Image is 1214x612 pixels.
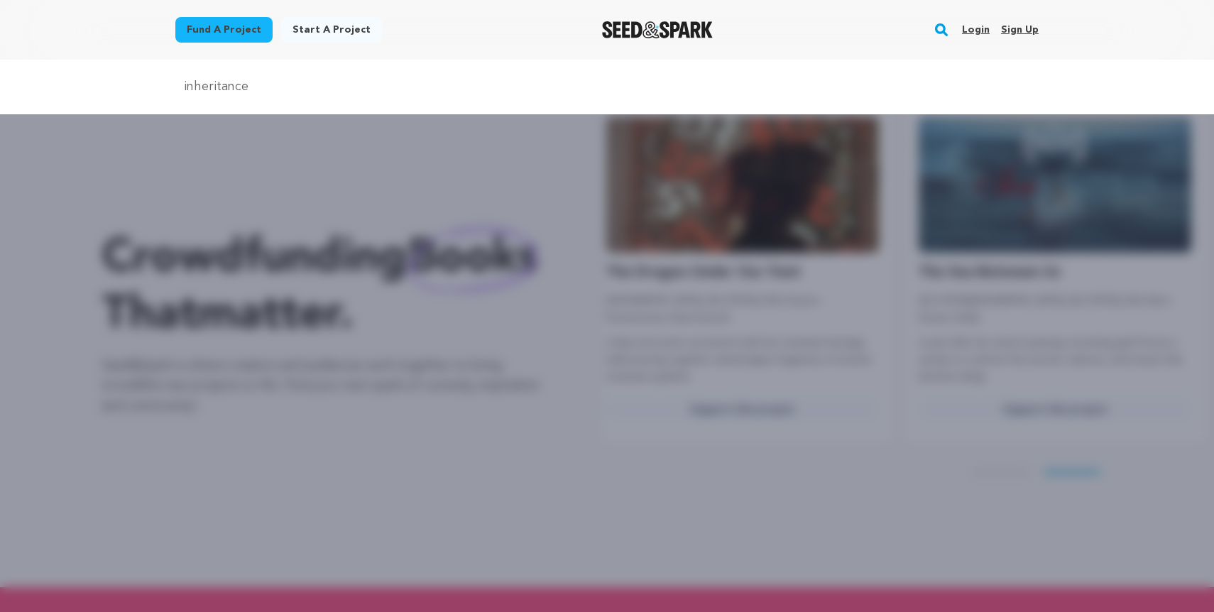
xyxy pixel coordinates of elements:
a: Login [962,18,990,41]
img: Seed&Spark Logo Dark Mode [602,21,713,38]
a: Start a project [281,17,382,43]
input: Search [175,77,1039,97]
a: Seed&Spark Homepage [602,21,713,38]
a: Sign up [1001,18,1039,41]
a: Fund a project [175,17,273,43]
